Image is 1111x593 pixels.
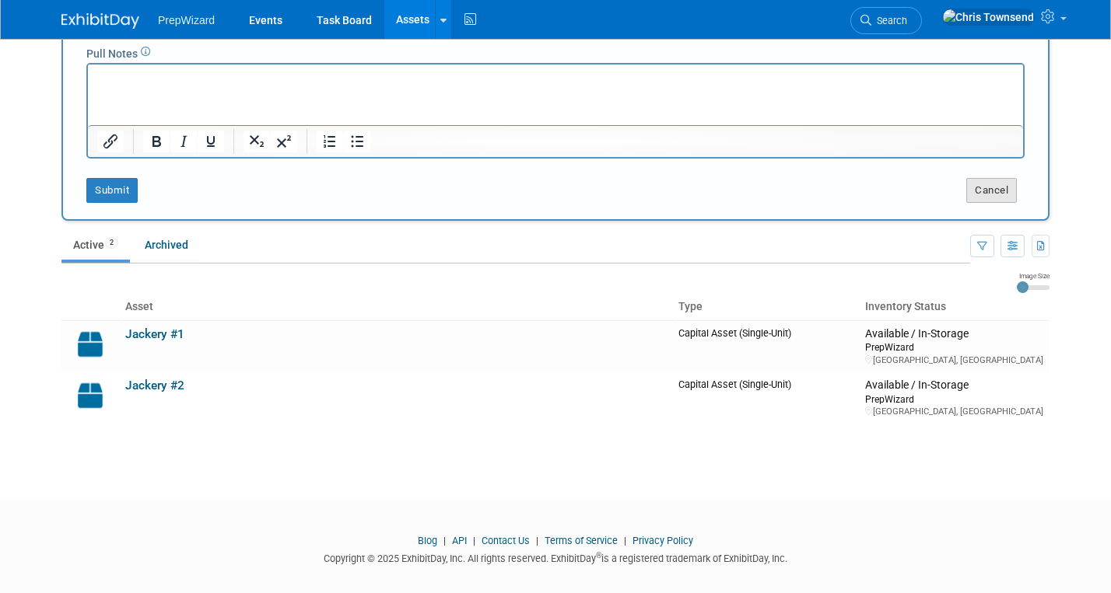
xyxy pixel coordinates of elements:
[850,7,922,34] a: Search
[672,320,859,372] td: Capital Asset (Single-Unit)
[440,535,450,546] span: |
[97,131,124,152] button: Insert/edit link
[143,131,170,152] button: Bold
[871,15,907,26] span: Search
[68,378,113,413] img: Capital-Asset-Icon-2.png
[125,327,184,341] a: Jackery #1
[271,131,297,152] button: Superscript
[620,535,630,546] span: |
[633,535,693,546] a: Privacy Policy
[244,131,270,152] button: Subscript
[865,327,1043,341] div: Available / In-Storage
[170,131,197,152] button: Italic
[596,551,601,560] sup: ®
[88,65,1023,125] iframe: Rich Text Area
[469,535,479,546] span: |
[317,131,343,152] button: Numbered list
[418,535,437,546] a: Blog
[9,6,927,22] body: Rich Text Area. Press ALT-0 for help.
[1017,271,1050,281] div: Image Size
[865,354,1043,366] div: [GEOGRAPHIC_DATA], [GEOGRAPHIC_DATA]
[344,131,370,152] button: Bullet list
[865,406,1043,417] div: [GEOGRAPHIC_DATA], [GEOGRAPHIC_DATA]
[86,42,1025,61] div: Pull Notes
[942,9,1035,26] img: Chris Townsend
[198,131,224,152] button: Underline
[86,178,138,203] button: Submit
[672,294,859,320] th: Type
[452,535,467,546] a: API
[482,535,530,546] a: Contact Us
[966,178,1017,203] button: Cancel
[61,13,139,29] img: ExhibitDay
[865,340,1043,354] div: PrepWizard
[158,14,215,26] span: PrepWizard
[133,230,200,260] a: Archived
[865,392,1043,406] div: PrepWizard
[125,378,184,392] a: Jackery #2
[105,237,118,249] span: 2
[61,230,130,260] a: Active2
[545,535,618,546] a: Terms of Service
[68,327,113,361] img: Capital-Asset-Icon-2.png
[865,378,1043,392] div: Available / In-Storage
[119,294,672,320] th: Asset
[532,535,542,546] span: |
[672,372,859,424] td: Capital Asset (Single-Unit)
